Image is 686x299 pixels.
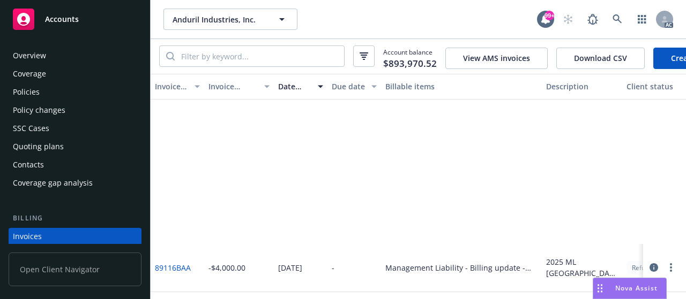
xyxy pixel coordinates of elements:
[45,15,79,24] span: Accounts
[545,11,554,20] div: 99+
[155,262,191,273] a: 89116BAA
[9,228,141,245] a: Invoices
[13,156,44,173] div: Contacts
[9,47,141,64] a: Overview
[13,120,49,137] div: SSC Cases
[607,9,628,30] a: Search
[9,65,141,82] a: Coverage
[151,74,204,99] button: Invoice ID
[9,156,141,173] a: Contacts
[13,65,46,82] div: Coverage
[9,252,141,286] span: Open Client Navigator
[9,174,141,191] a: Coverage gap analysis
[546,81,618,92] div: Description
[9,213,141,224] div: Billing
[173,14,265,25] span: Anduril Industries, Inc.
[582,9,603,30] a: Report a Bug
[9,102,141,119] a: Policy changes
[155,81,188,92] div: Invoice ID
[163,9,297,30] button: Anduril Industries, Inc.
[13,138,64,155] div: Quoting plans
[593,278,607,298] div: Drag to move
[208,262,245,273] div: -$4,000.00
[208,81,258,92] div: Invoice amount
[13,83,40,101] div: Policies
[278,262,302,273] div: [DATE]
[13,228,42,245] div: Invoices
[631,9,653,30] a: Switch app
[383,48,437,65] span: Account balance
[13,47,46,64] div: Overview
[332,81,365,92] div: Due date
[556,48,645,69] button: Download CSV
[615,283,658,293] span: Nova Assist
[13,174,93,191] div: Coverage gap analysis
[278,81,311,92] div: Date issued
[385,81,538,92] div: Billable items
[175,46,344,66] input: Filter by keyword...
[627,261,666,274] div: Refunded
[204,74,274,99] button: Invoice amount
[546,256,618,279] div: 2025 ML [GEOGRAPHIC_DATA] 01 $5M xs $5M correction
[9,83,141,101] a: Policies
[9,4,141,34] a: Accounts
[13,102,65,119] div: Policy changes
[593,278,667,299] button: Nova Assist
[542,74,622,99] button: Description
[9,138,141,155] a: Quoting plans
[557,9,579,30] a: Start snowing
[383,57,437,71] span: $893,970.52
[445,48,548,69] button: View AMS invoices
[385,262,538,273] div: Management Liability - Billing update - ORPRO 15 100703
[166,52,175,60] svg: Search
[332,262,334,273] div: -
[9,120,141,137] a: SSC Cases
[381,74,542,99] button: Billable items
[327,74,381,99] button: Due date
[274,74,327,99] button: Date issued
